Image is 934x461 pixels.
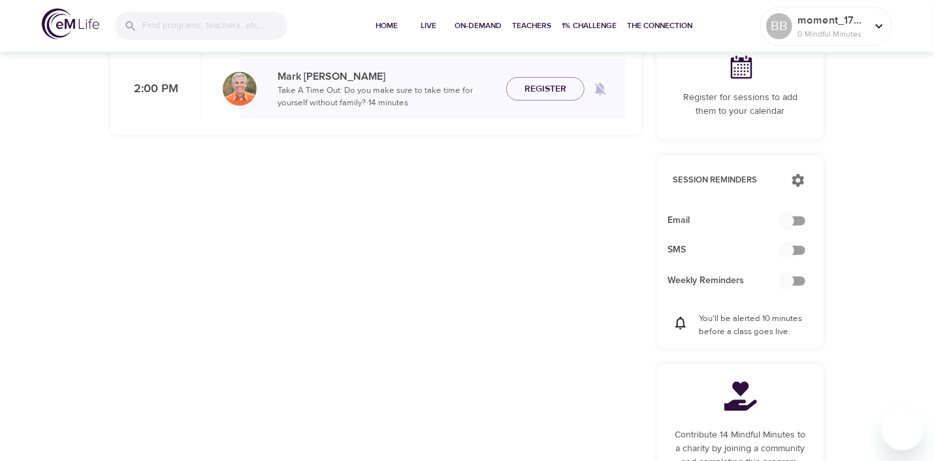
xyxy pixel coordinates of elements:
p: 2:00 PM [126,80,178,98]
span: Register [524,81,566,97]
p: Session Reminders [673,174,778,187]
img: logo [42,9,99,39]
p: 0 Mindful Minutes [797,28,867,40]
span: Live [413,19,444,33]
iframe: Button to launch messaging window [882,409,924,451]
span: Teachers [512,19,551,33]
p: Take A Time Out: Do you make sure to take time for yourself without family? · 14 minutes [278,84,496,110]
span: The Connection [627,19,692,33]
span: Remind me when a class goes live every Thursday at 2:00 PM [585,73,616,105]
span: Weekly Reminders [668,274,792,288]
p: You'll be alerted 10 minutes before a class goes live. [699,313,808,338]
div: BB [766,13,792,39]
span: Home [371,19,402,33]
img: Mark_Pirtle-min.jpg [223,72,257,106]
span: On-Demand [455,19,502,33]
p: Register for sessions to add them to your calendar [673,91,808,118]
span: Email [668,214,792,228]
p: Mark [PERSON_NAME] [278,69,496,84]
span: 1% Challenge [562,19,617,33]
span: SMS [668,243,792,257]
p: moment_1758155728 [797,12,867,28]
button: Register [506,77,585,101]
input: Find programs, teachers, etc... [142,12,287,40]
